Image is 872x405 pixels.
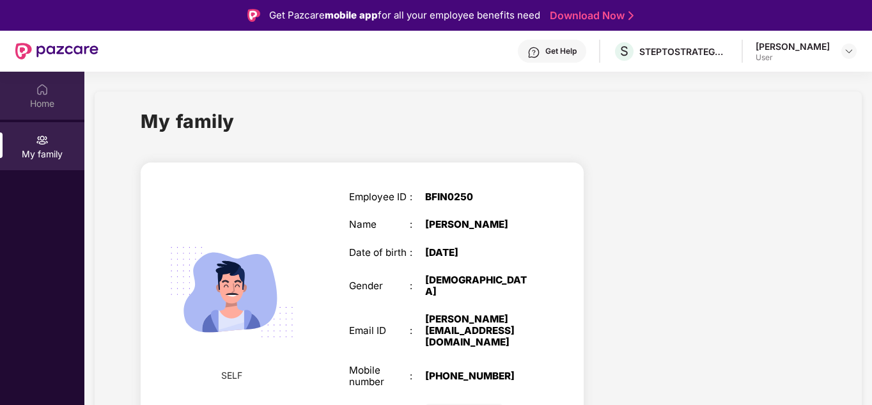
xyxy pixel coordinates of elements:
div: : [410,325,425,337]
div: [DATE] [425,247,532,258]
div: : [410,247,425,258]
a: Download Now [550,9,630,22]
div: Get Pazcare for all your employee benefits need [269,8,540,23]
div: [PERSON_NAME] [756,40,830,52]
div: [PERSON_NAME] [425,219,532,230]
div: Email ID [349,325,410,337]
span: SELF [221,369,242,383]
div: Employee ID [349,191,410,203]
img: svg+xml;base64,PHN2ZyB4bWxucz0iaHR0cDovL3d3dy53My5vcmcvMjAwMC9zdmciIHdpZHRoPSIyMjQiIGhlaWdodD0iMT... [155,216,308,369]
div: User [756,52,830,63]
img: svg+xml;base64,PHN2ZyBpZD0iSG9tZSIgeG1sbnM9Imh0dHA6Ly93d3cudzMub3JnLzIwMDAvc3ZnIiB3aWR0aD0iMjAiIG... [36,83,49,96]
div: : [410,219,425,230]
div: : [410,191,425,203]
div: Name [349,219,410,230]
span: S [620,44,628,59]
img: svg+xml;base64,PHN2ZyBpZD0iRHJvcGRvd24tMzJ4MzIiIHhtbG5zPSJodHRwOi8vd3d3LnczLm9yZy8yMDAwL3N2ZyIgd2... [844,46,854,56]
img: Stroke [628,9,634,22]
div: [PERSON_NAME][EMAIL_ADDRESS][DOMAIN_NAME] [425,314,532,349]
div: Mobile number [349,365,410,388]
div: : [410,280,425,292]
div: Date of birth [349,247,410,258]
div: : [410,370,425,382]
div: [DEMOGRAPHIC_DATA] [425,274,532,298]
div: [PHONE_NUMBER] [425,370,532,382]
h1: My family [141,107,235,136]
div: BFIN0250 [425,191,532,203]
img: Logo [247,9,260,22]
strong: mobile app [325,9,378,21]
img: svg+xml;base64,PHN2ZyBpZD0iSGVscC0zMngzMiIgeG1sbnM9Imh0dHA6Ly93d3cudzMub3JnLzIwMDAvc3ZnIiB3aWR0aD... [527,46,540,59]
img: New Pazcare Logo [15,43,98,60]
div: STEPTOSTRATEGY SOFTWARE CONSULTING PRIVATE LIMITED [639,45,729,58]
img: svg+xml;base64,PHN2ZyB3aWR0aD0iMjAiIGhlaWdodD0iMjAiIHZpZXdCb3g9IjAgMCAyMCAyMCIgZmlsbD0ibm9uZSIgeG... [36,134,49,147]
div: Get Help [545,46,577,56]
div: Gender [349,280,410,292]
